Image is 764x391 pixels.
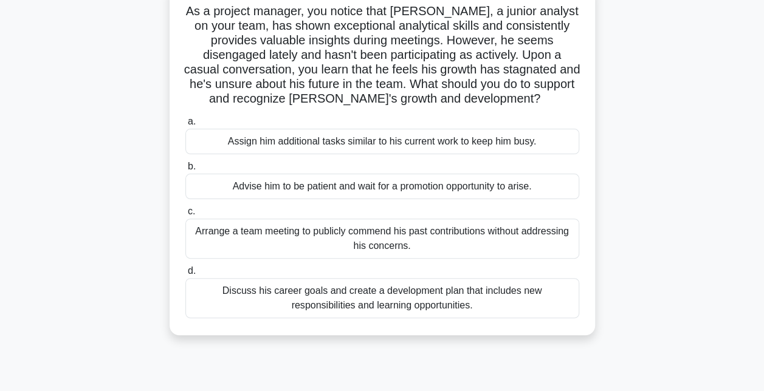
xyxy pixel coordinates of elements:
[188,116,196,126] span: a.
[185,129,579,154] div: Assign him additional tasks similar to his current work to keep him busy.
[185,174,579,199] div: Advise him to be patient and wait for a promotion opportunity to arise.
[188,265,196,276] span: d.
[184,4,580,107] h5: As a project manager, you notice that [PERSON_NAME], a junior analyst on your team, has shown exc...
[188,206,195,216] span: c.
[185,219,579,259] div: Arrange a team meeting to publicly commend his past contributions without addressing his concerns.
[185,278,579,318] div: Discuss his career goals and create a development plan that includes new responsibilities and lea...
[188,161,196,171] span: b.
